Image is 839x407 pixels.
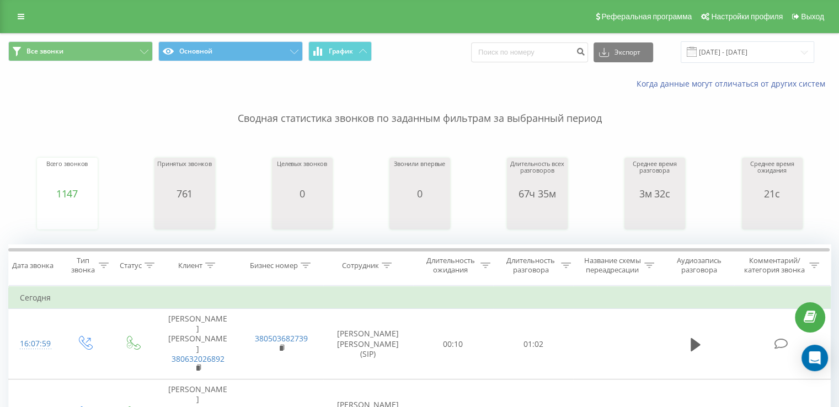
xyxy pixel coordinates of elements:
[745,160,800,188] div: Среднее время ожидания
[601,12,692,21] span: Реферальная программа
[46,188,88,199] div: 1147
[742,256,806,275] div: Комментарий/категория звонка
[277,188,327,199] div: 0
[8,89,831,126] p: Сводная статистика звонков по заданным фильтрам за выбранный период
[471,42,588,62] input: Поиск по номеру
[594,42,653,62] button: Экспорт
[9,287,831,309] td: Сегодня
[178,261,202,270] div: Клиент
[12,261,54,270] div: Дата звонка
[801,12,824,21] span: Выход
[277,160,327,188] div: Целевых звонков
[323,309,413,379] td: [PERSON_NAME] [PERSON_NAME] (SIP)
[8,41,153,61] button: Все звонки
[801,345,828,371] div: Open Intercom Messenger
[70,256,95,275] div: Тип звонка
[627,160,682,188] div: Среднее время разговора
[711,12,783,21] span: Настройки профиля
[413,309,493,379] td: 00:10
[157,160,212,188] div: Принятых звонков
[255,333,308,344] a: 380503682739
[308,41,372,61] button: График
[20,333,49,355] div: 16:07:59
[172,354,225,364] a: 380632026892
[250,261,298,270] div: Бизнес номер
[627,188,682,199] div: 3м 32с
[26,47,63,56] span: Все звонки
[158,41,303,61] button: Основной
[394,188,445,199] div: 0
[156,309,239,379] td: [PERSON_NAME] [PERSON_NAME]
[120,261,142,270] div: Статус
[503,256,558,275] div: Длительность разговора
[510,160,565,188] div: Длительность всех разговоров
[510,188,565,199] div: 67ч 35м
[667,256,731,275] div: Аудиозапись разговора
[394,160,445,188] div: Звонили впервые
[584,256,642,275] div: Название схемы переадресации
[745,188,800,199] div: 21с
[493,309,573,379] td: 01:02
[157,188,212,199] div: 761
[423,256,478,275] div: Длительность ожидания
[342,261,379,270] div: Сотрудник
[329,47,353,55] span: График
[637,78,831,89] a: Когда данные могут отличаться от других систем
[46,160,88,188] div: Всего звонков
